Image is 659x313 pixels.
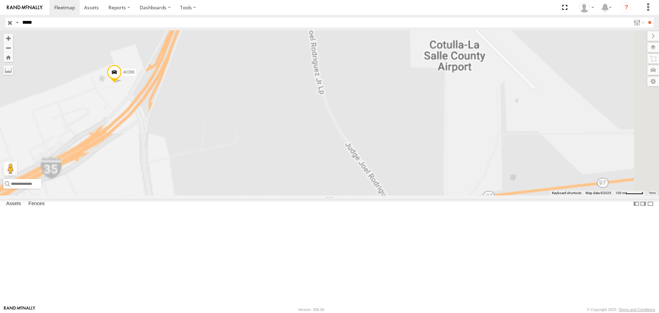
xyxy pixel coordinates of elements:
i: ? [621,2,632,13]
button: Drag Pegman onto the map to open Street View [3,162,17,176]
label: Search Query [14,18,20,27]
label: Assets [3,199,24,209]
div: © Copyright 2025 - [587,308,655,312]
a: Terms (opens in new tab) [649,191,656,194]
label: Measure [3,65,13,75]
label: Dock Summary Table to the Left [633,199,640,209]
button: Zoom in [3,34,13,43]
span: 40396 [123,70,135,75]
div: Caseta Laredo TX [577,2,597,13]
button: Keyboard shortcuts [552,191,581,195]
label: Fences [25,199,48,209]
img: rand-logo.svg [7,5,43,10]
button: Zoom out [3,43,13,53]
label: Hide Summary Table [647,199,654,209]
button: Zoom Home [3,53,13,62]
label: Search Filter Options [631,18,646,27]
label: Map Settings [647,77,659,86]
button: Map Scale: 100 m per 48 pixels [613,191,645,195]
a: Visit our Website [4,306,35,313]
div: Version: 306.00 [298,308,324,312]
a: Terms and Conditions [619,308,655,312]
span: 100 m [615,191,625,195]
span: Map data ©2025 [586,191,611,195]
label: Dock Summary Table to the Right [640,199,647,209]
